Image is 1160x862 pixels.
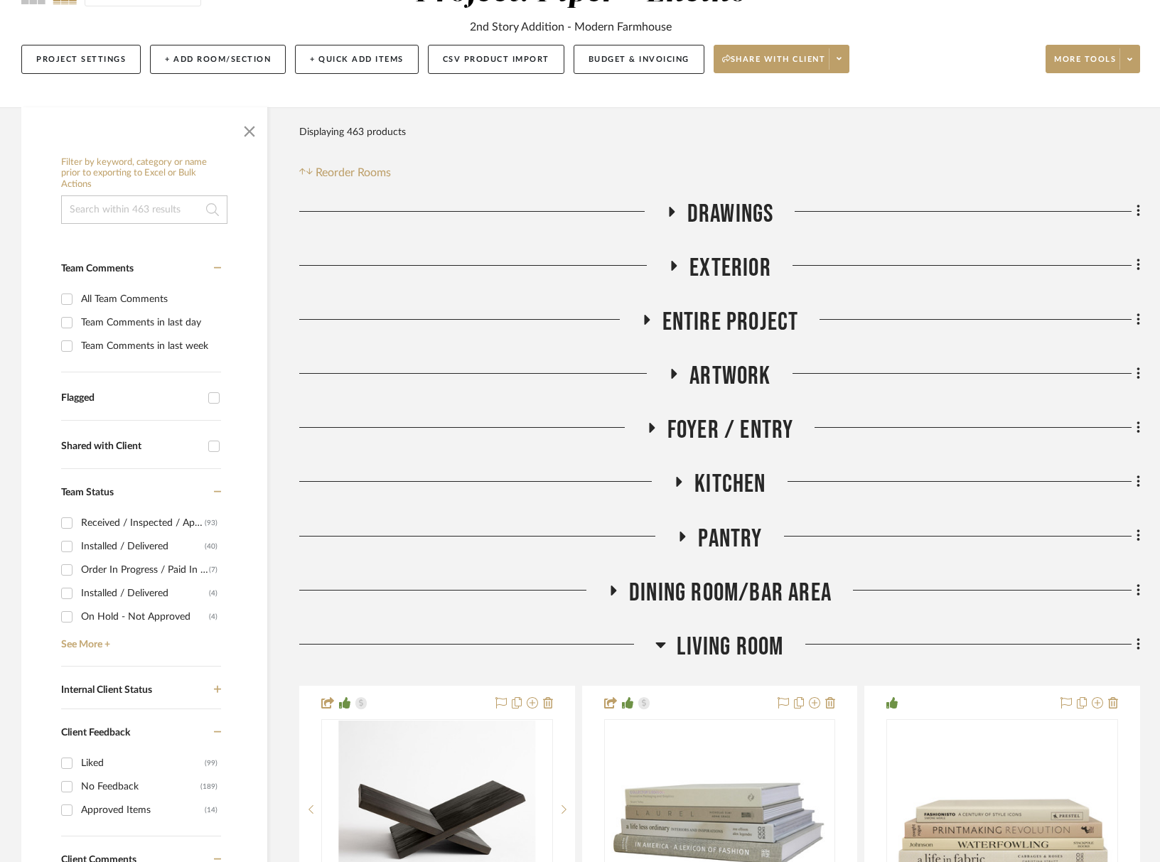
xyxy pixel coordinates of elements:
[316,164,391,181] span: Reorder Rooms
[61,728,130,738] span: Client Feedback
[470,18,672,36] div: 2nd Story Addition - Modern Farmhouse
[209,559,217,581] div: (7)
[209,582,217,605] div: (4)
[295,45,419,74] button: + Quick Add Items
[61,195,227,224] input: Search within 463 results
[689,253,771,284] span: Exterior
[81,335,217,357] div: Team Comments in last week
[722,54,826,75] span: Share with client
[694,469,766,500] span: Kitchen
[61,487,114,497] span: Team Status
[205,512,217,534] div: (93)
[1046,45,1140,73] button: More tools
[209,605,217,628] div: (4)
[200,775,217,798] div: (189)
[81,559,209,581] div: Order In Progress / Paid In Full w/ Freight, No Balance due
[58,628,221,651] a: See More +
[1054,54,1116,75] span: More tools
[689,361,770,392] span: Artwork
[205,535,217,558] div: (40)
[662,307,799,338] span: Entire Project
[81,799,205,821] div: Approved Items
[299,164,391,181] button: Reorder Rooms
[687,199,774,230] span: Drawings
[61,392,201,404] div: Flagged
[81,605,209,628] div: On Hold - Not Approved
[235,114,264,143] button: Close
[81,535,205,558] div: Installed / Delivered
[61,264,134,274] span: Team Comments
[677,632,783,662] span: Living Room
[714,45,850,73] button: Share with client
[299,118,406,146] div: Displaying 463 products
[205,752,217,775] div: (99)
[81,582,209,605] div: Installed / Delivered
[428,45,564,74] button: CSV Product Import
[21,45,141,74] button: Project Settings
[61,157,227,190] h6: Filter by keyword, category or name prior to exporting to Excel or Bulk Actions
[698,524,762,554] span: Pantry
[81,512,205,534] div: Received / Inspected / Approved
[574,45,704,74] button: Budget & Invoicing
[61,441,201,453] div: Shared with Client
[81,288,217,311] div: All Team Comments
[81,752,205,775] div: Liked
[667,415,794,446] span: Foyer / Entry
[61,685,152,695] span: Internal Client Status
[150,45,286,74] button: + Add Room/Section
[205,799,217,821] div: (14)
[81,311,217,334] div: Team Comments in last day
[629,578,832,608] span: Dining Room/Bar Area
[81,775,200,798] div: No Feedback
